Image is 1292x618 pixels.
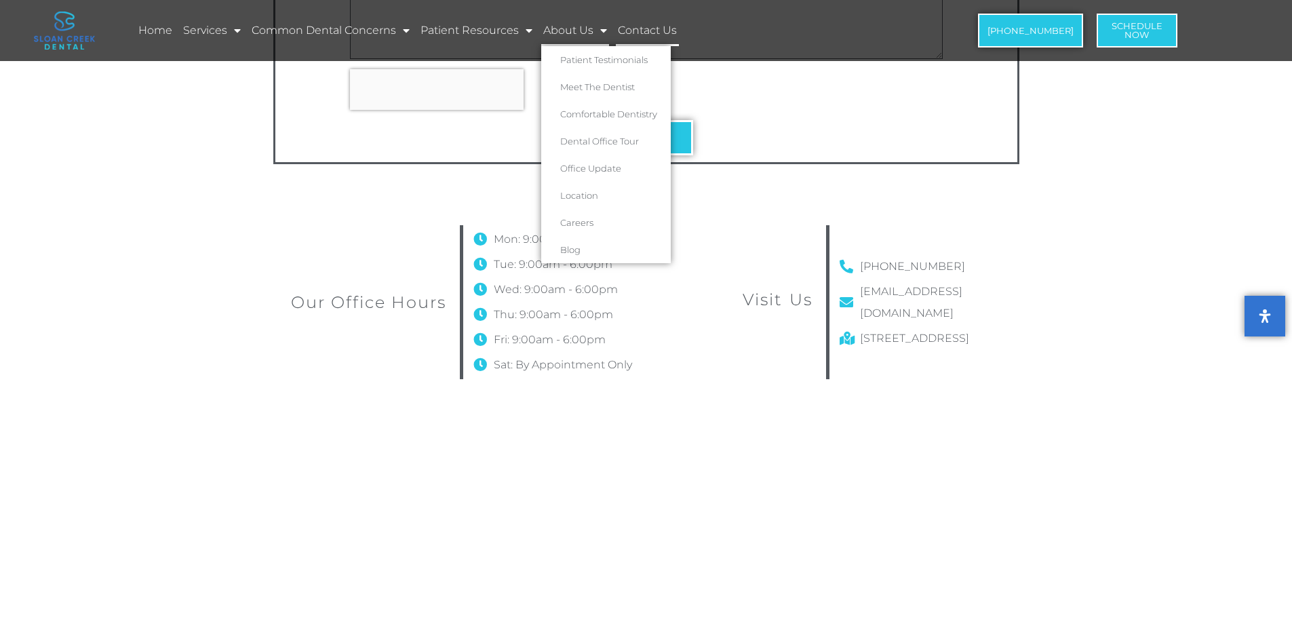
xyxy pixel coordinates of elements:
span: i [755,288,760,311]
span: Mon: 9:00am - 6:00pm [490,229,616,250]
a: Patient Resources [418,15,534,46]
span: Us [789,290,813,309]
a: Home [136,15,174,46]
a: Contact Us [616,15,679,46]
a: ScheduleNow [1097,14,1177,47]
nav: Menu [136,15,889,46]
a: [PHONE_NUMBER] [840,256,1002,277]
a: Dental Office Tour [541,128,671,155]
span: Wed: 9:00am - 6:00pm [490,279,618,301]
span: t [775,288,783,311]
span: i [769,288,775,311]
span: Sat: By Appointment Only [490,354,632,376]
a: Services [181,15,243,46]
a: Blog [541,236,671,263]
a: About Us [541,15,609,46]
span: [EMAIL_ADDRESS][DOMAIN_NAME] [857,281,1002,324]
a: Careers [541,209,671,236]
span: Fri: 9:00am - 6:00pm [490,329,606,351]
a: Comfortable Dentistry [541,100,671,128]
h4: Our Office Hours [280,291,446,314]
span: s [760,288,769,311]
span: [PHONE_NUMBER] [857,256,965,277]
ul: About Us [541,46,671,263]
a: [PHONE_NUMBER] [978,14,1083,47]
a: Common Dental Concerns [250,15,412,46]
a: Location [541,182,671,209]
a: Meet The Dentist [541,73,671,100]
span: Schedule Now [1112,22,1162,39]
button: Open Accessibility Panel [1245,296,1285,336]
span: Tue: 9:00am - 6:00pm [490,254,612,275]
a: Patient Testimonials [541,46,671,73]
a: Office Update [541,155,671,182]
span: [PHONE_NUMBER] [987,26,1074,35]
span: Thu: 9:00am - 6:00pm [490,304,613,326]
span: [STREET_ADDRESS] [857,328,969,349]
a: [STREET_ADDRESS] [840,328,1002,349]
a: [EMAIL_ADDRESS][DOMAIN_NAME] [840,281,1002,324]
iframe: reCAPTCHA [350,69,524,110]
img: logo [34,12,95,50]
span: V [743,288,755,311]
